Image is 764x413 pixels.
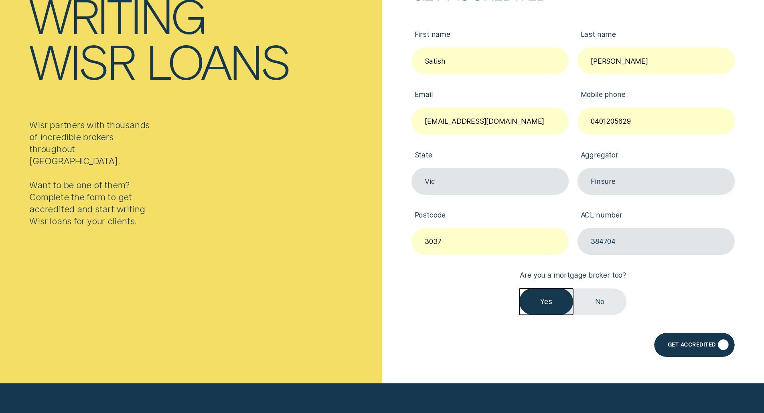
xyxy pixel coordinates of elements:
[411,203,569,228] label: Postcode
[29,119,154,227] div: Wisr partners with thousands of incredible brokers throughout [GEOGRAPHIC_DATA]. Want to be one o...
[519,288,573,315] label: Yes
[573,288,626,315] label: No
[411,23,569,47] label: First name
[578,203,735,228] label: ACL number
[517,264,629,288] label: Are you a mortgage broker too?
[146,38,290,83] div: loans
[578,23,735,47] label: Last name
[29,38,134,83] div: Wisr
[578,83,735,108] label: Mobile phone
[654,333,734,357] button: Get Accredited
[411,83,569,108] label: Email
[578,143,735,168] label: Aggregator
[411,143,569,168] label: State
